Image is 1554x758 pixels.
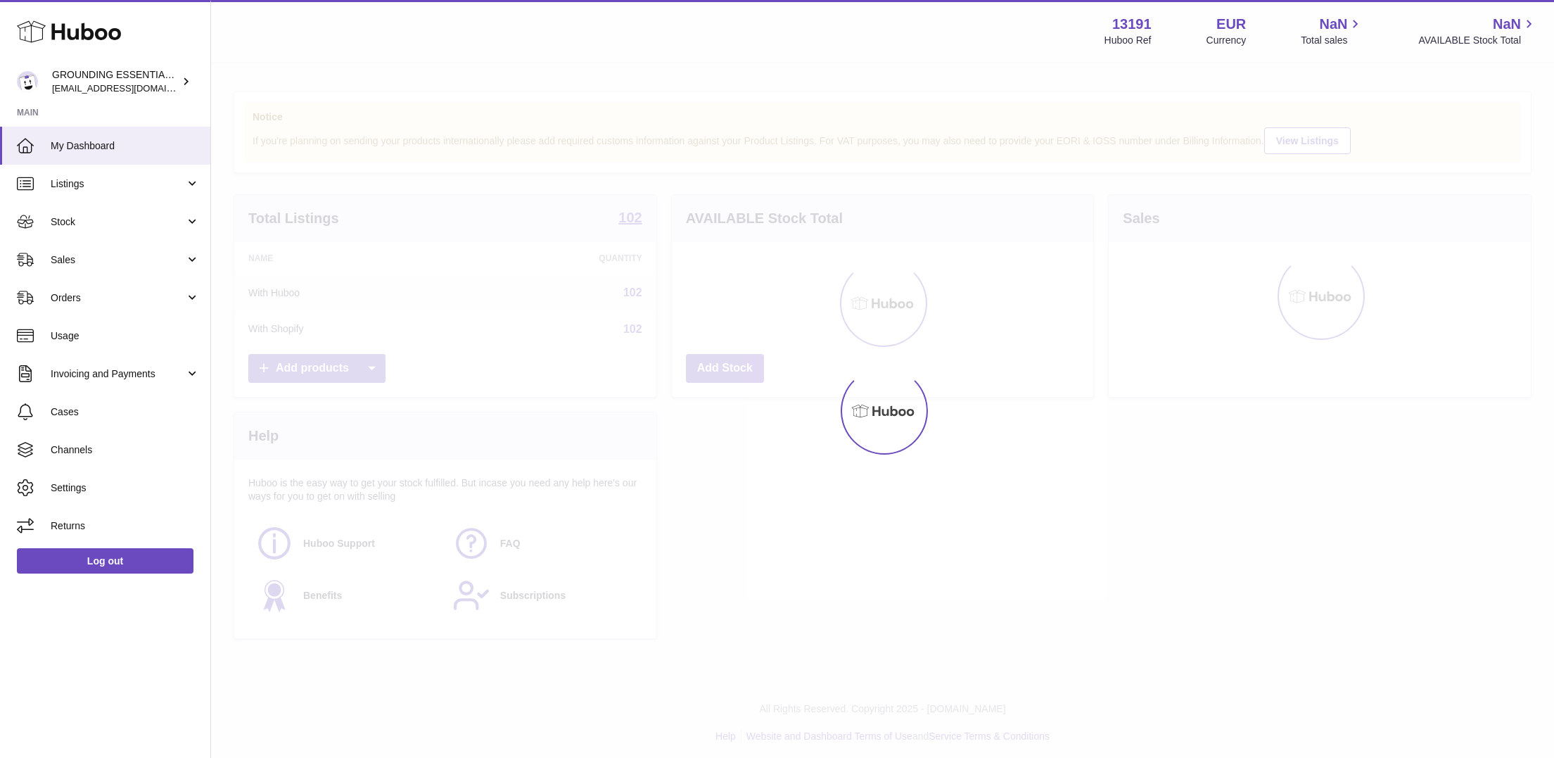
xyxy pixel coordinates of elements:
span: Settings [51,481,200,495]
span: AVAILABLE Stock Total [1418,34,1537,47]
span: Listings [51,177,185,191]
span: Usage [51,329,200,343]
span: Total sales [1301,34,1363,47]
span: Cases [51,405,200,419]
a: NaN Total sales [1301,15,1363,47]
a: Log out [17,548,193,574]
span: Sales [51,253,185,267]
img: espenwkopperud@gmail.com [17,71,38,92]
span: Invoicing and Payments [51,367,185,381]
div: Huboo Ref [1104,34,1152,47]
span: NaN [1319,15,1347,34]
strong: 13191 [1112,15,1152,34]
span: [EMAIL_ADDRESS][DOMAIN_NAME] [52,82,207,94]
span: Channels [51,443,200,457]
div: Currency [1206,34,1247,47]
strong: EUR [1216,15,1246,34]
a: NaN AVAILABLE Stock Total [1418,15,1537,47]
span: Stock [51,215,185,229]
span: NaN [1493,15,1521,34]
div: GROUNDING ESSENTIALS INTERNATIONAL SLU [52,68,179,95]
span: Returns [51,519,200,533]
span: My Dashboard [51,139,200,153]
span: Orders [51,291,185,305]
